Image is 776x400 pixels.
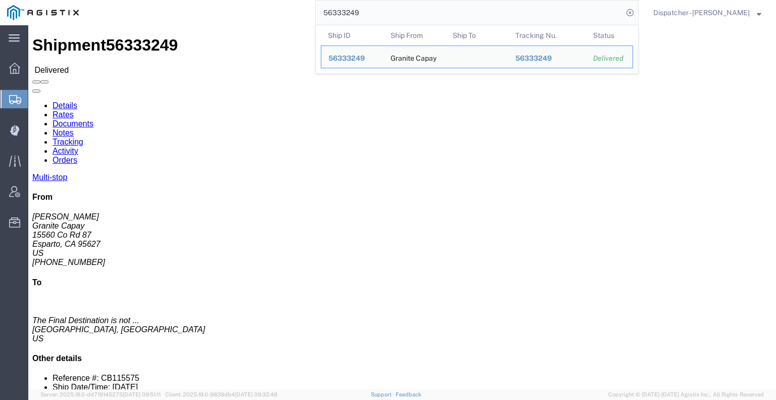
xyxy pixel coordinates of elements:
[328,53,376,64] div: 56333249
[446,25,508,46] th: Ship To
[28,25,776,389] iframe: FS Legacy Container
[7,5,79,20] img: logo
[383,25,446,46] th: Ship From
[653,7,750,18] span: Dispatcher - Cameron Bowman
[123,391,161,397] span: [DATE] 09:51:11
[321,25,638,73] table: Search Results
[328,54,365,62] span: 56333249
[586,25,633,46] th: Status
[608,390,764,399] span: Copyright © [DATE]-[DATE] Agistix Inc., All Rights Reserved
[165,391,277,397] span: Client: 2025.18.0-9839db4
[508,25,587,46] th: Tracking Nu.
[371,391,396,397] a: Support
[235,391,277,397] span: [DATE] 09:32:48
[515,54,552,62] span: 56333249
[316,1,623,25] input: Search for shipment number, reference number
[593,53,625,64] div: Delivered
[515,53,579,64] div: 56333249
[321,25,383,46] th: Ship ID
[40,391,161,397] span: Server: 2025.18.0-dd719145275
[391,46,437,68] div: Granite Capay
[653,7,762,19] button: Dispatcher - [PERSON_NAME]
[396,391,421,397] a: Feedback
